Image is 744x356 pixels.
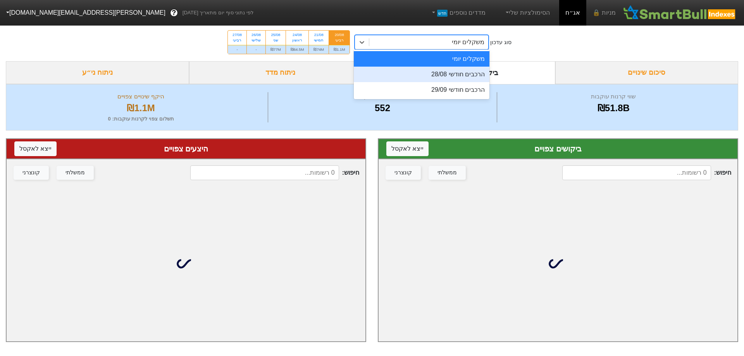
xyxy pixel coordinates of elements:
div: 26/08 [251,32,261,38]
div: ₪1.1M [16,101,266,115]
span: חיפוש : [562,165,731,180]
button: ייצא לאקסל [14,141,57,156]
div: - [228,45,246,54]
div: ממשלתי [65,169,85,177]
input: 0 רשומות... [190,165,339,180]
div: - [247,45,265,54]
div: ₪64.5M [286,45,309,54]
button: ממשלתי [57,166,94,180]
div: ₪51.8B [499,101,728,115]
a: הסימולציות שלי [501,5,553,21]
div: קונצרני [22,169,40,177]
span: חדש [437,10,448,17]
div: שני [270,38,281,43]
button: ממשלתי [429,166,466,180]
div: ניתוח מדד [189,61,372,84]
div: ראשון [291,38,304,43]
span: חיפוש : [190,165,359,180]
div: קונצרני [394,169,412,177]
div: סוג עדכון [490,38,511,46]
div: רביעי [334,38,345,43]
img: SmartBull [622,5,738,21]
div: משקלים יומי [452,38,484,47]
input: 0 רשומות... [562,165,711,180]
button: ייצא לאקסל [386,141,429,156]
button: קונצרני [386,166,421,180]
div: 24/08 [291,32,304,38]
div: תשלום צפוי לקרנות עוקבות : 0 [16,115,266,123]
div: 21/08 [313,32,324,38]
span: לפי נתוני סוף יום מתאריך [DATE] [183,9,253,17]
div: הרכבים חודשי 28/08 [354,67,489,82]
div: רביעי [232,38,242,43]
div: ₪77M [266,45,286,54]
div: ₪74M [309,45,329,54]
div: שווי קרנות עוקבות [499,92,728,101]
div: הרכבים חודשי 29/09 [354,82,489,98]
div: 27/08 [232,32,242,38]
div: ניתוח ני״ע [6,61,189,84]
div: שלישי [251,38,261,43]
div: היקף שינויים צפויים [16,92,266,101]
img: loading... [177,255,195,273]
div: ₪1.1M [329,45,350,54]
div: מספר ניירות ערך [270,92,494,101]
div: 552 [270,101,494,115]
div: 25/08 [270,32,281,38]
a: מדדים נוספיםחדש [427,5,489,21]
div: ביקושים צפויים [386,143,730,155]
div: 20/08 [334,32,345,38]
img: loading... [549,255,567,273]
div: ממשלתי [437,169,457,177]
div: משקלים יומי [354,51,489,67]
span: ? [172,8,176,18]
div: חמישי [313,38,324,43]
div: היצעים צפויים [14,143,358,155]
button: קונצרני [14,166,49,180]
div: סיכום שינויים [555,61,739,84]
